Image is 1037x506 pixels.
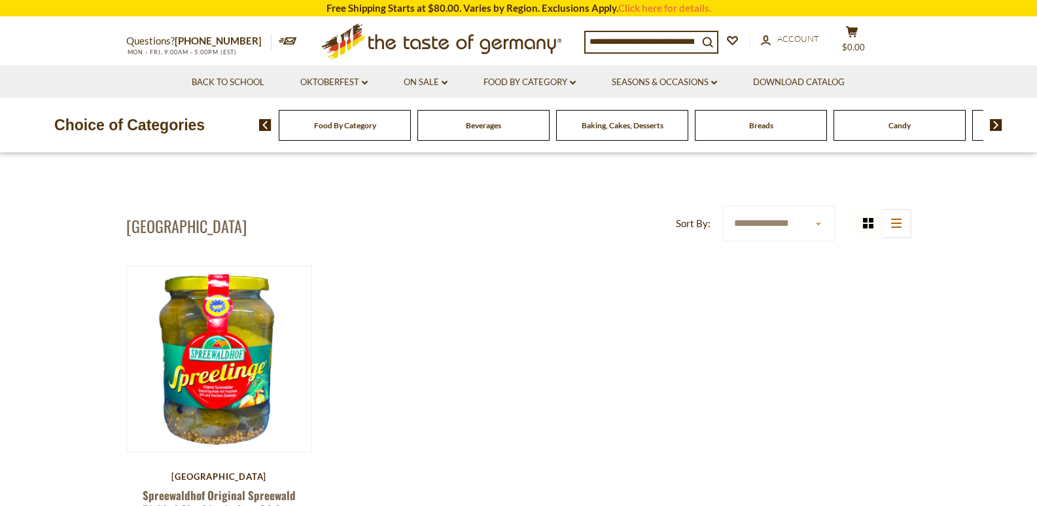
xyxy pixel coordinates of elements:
a: Breads [749,120,773,130]
label: Sort By: [676,215,711,232]
a: Back to School [192,75,264,90]
img: Spreewaldhof [127,266,312,452]
a: Account [761,32,819,46]
a: Baking, Cakes, Desserts [582,120,663,130]
img: next arrow [990,119,1002,131]
a: Food By Category [314,120,376,130]
p: Questions? [126,33,272,50]
a: [PHONE_NUMBER] [175,35,262,46]
a: On Sale [404,75,448,90]
span: MON - FRI, 9:00AM - 5:00PM (EST) [126,48,237,56]
button: $0.00 [833,26,872,58]
a: Seasons & Occasions [612,75,717,90]
a: Oktoberfest [300,75,368,90]
div: [GEOGRAPHIC_DATA] [126,471,313,482]
a: Candy [888,120,911,130]
img: previous arrow [259,119,272,131]
a: Download Catalog [753,75,845,90]
a: Beverages [466,120,501,130]
span: $0.00 [842,42,865,52]
a: Click here for details. [618,2,711,14]
span: Account [777,33,819,44]
a: Food By Category [483,75,576,90]
h1: [GEOGRAPHIC_DATA] [126,216,247,236]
